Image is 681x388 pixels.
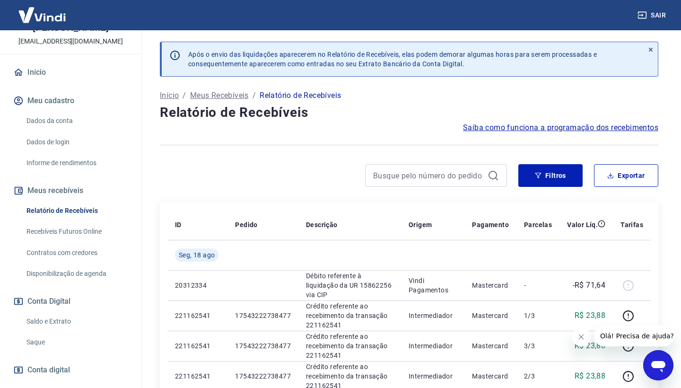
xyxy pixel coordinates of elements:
p: Intermediador [409,371,457,381]
a: Início [11,62,130,83]
p: 221162541 [175,311,220,320]
p: / [253,90,256,101]
p: - [524,281,552,290]
p: 221162541 [175,371,220,381]
p: ID [175,220,182,229]
a: Relatório de Recebíveis [23,201,130,220]
p: Tarifas [620,220,643,229]
p: Crédito referente ao recebimento da transação 221162541 [306,332,393,360]
button: Filtros [518,164,583,187]
button: Meu cadastro [11,90,130,111]
a: Saiba como funciona a programação dos recebimentos [463,122,658,133]
a: Saque [23,333,130,352]
button: Sair [636,7,670,24]
iframe: Botão para abrir a janela de mensagens [643,350,673,380]
a: Meus Recebíveis [190,90,249,101]
iframe: Mensagem da empresa [594,326,673,346]
p: Mastercard [472,281,509,290]
p: Pedido [235,220,257,229]
p: [PERSON_NAME] [33,23,108,33]
span: Olá! Precisa de ajuda? [6,7,79,14]
p: Crédito referente ao recebimento da transação 221162541 [306,301,393,330]
p: Valor Líq. [567,220,598,229]
button: Conta Digital [11,291,130,312]
p: Parcelas [524,220,552,229]
p: -R$ 71,64 [573,280,606,291]
p: 17543222738477 [235,341,291,351]
p: Pagamento [472,220,509,229]
a: Contratos com credores [23,243,130,263]
p: 3/3 [524,341,552,351]
p: R$ 23,88 [575,370,605,382]
p: R$ 23,88 [575,310,605,321]
input: Busque pelo número do pedido [373,168,484,183]
a: Recebíveis Futuros Online [23,222,130,241]
p: Após o envio das liquidações aparecerem no Relatório de Recebíveis, elas podem demorar algumas ho... [188,50,597,69]
a: Conta digital [11,360,130,380]
p: 20312334 [175,281,220,290]
p: Intermediador [409,341,457,351]
p: Relatório de Recebíveis [260,90,341,101]
p: 17543222738477 [235,371,291,381]
p: 1/3 [524,311,552,320]
img: Vindi [11,0,73,29]
a: Dados da conta [23,111,130,131]
p: Mastercard [472,341,509,351]
a: Início [160,90,179,101]
p: Origem [409,220,432,229]
p: 221162541 [175,341,220,351]
p: 2/3 [524,371,552,381]
a: Informe de rendimentos [23,153,130,173]
p: Mastercard [472,371,509,381]
p: Débito referente à liquidação da UR 15862256 via CIP [306,271,393,300]
p: / [183,90,186,101]
p: Intermediador [409,311,457,320]
p: Vindi Pagamentos [409,276,457,295]
p: 17543222738477 [235,311,291,320]
p: Mastercard [472,311,509,320]
a: Disponibilização de agenda [23,264,130,283]
button: Meus recebíveis [11,180,130,201]
span: Seg, 18 ago [179,250,215,260]
h4: Relatório de Recebíveis [160,103,658,122]
a: Saldo e Extrato [23,312,130,331]
iframe: Fechar mensagem [572,327,591,346]
button: Exportar [594,164,658,187]
p: Descrição [306,220,338,229]
a: Dados de login [23,132,130,152]
span: Conta digital [27,363,70,377]
p: [EMAIL_ADDRESS][DOMAIN_NAME] [18,36,123,46]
